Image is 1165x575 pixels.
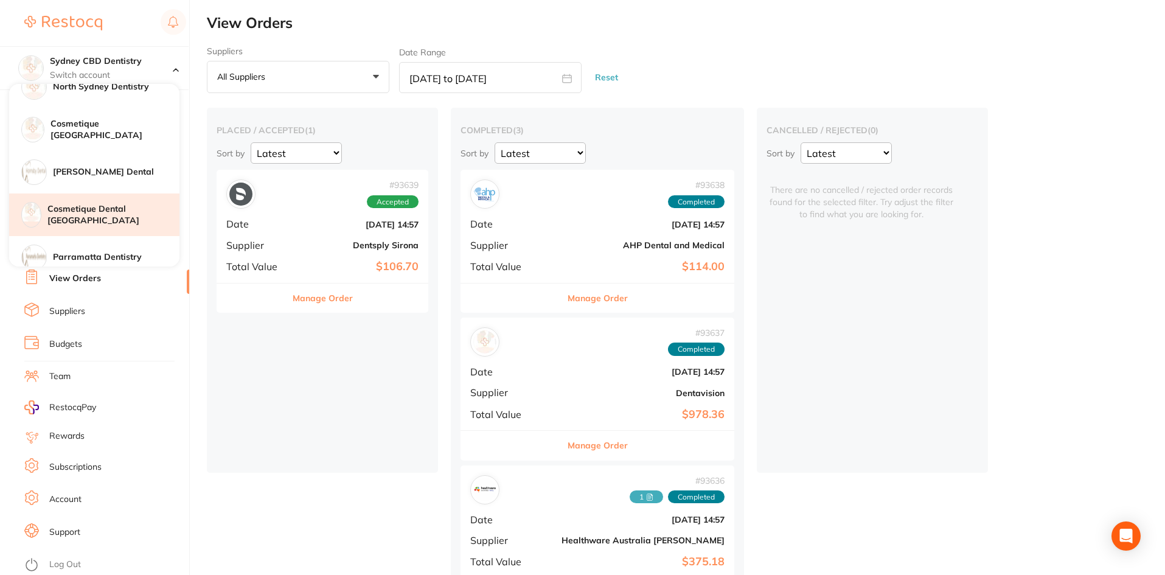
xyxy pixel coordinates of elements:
span: There are no cancelled / rejected order records found for the selected filter. Try adjust the fil... [767,170,956,220]
span: Total Value [226,261,287,272]
a: Restocq Logo [24,9,102,37]
img: Sydney CBD Dentistry [19,56,43,80]
h4: Sydney CBD Dentistry [50,55,173,68]
b: $106.70 [297,260,419,273]
span: Total Value [470,261,552,272]
img: Parramatta Dentistry [22,245,46,270]
span: Completed [668,195,725,209]
a: Team [49,371,71,383]
a: Suppliers [49,305,85,318]
a: Budgets [49,338,82,350]
p: Switch account [50,69,173,82]
img: Dentavision [473,330,496,354]
p: All suppliers [217,71,270,82]
div: Dentsply Sirona#93639AcceptedDate[DATE] 14:57SupplierDentsply SironaTotal Value$106.70Manage Order [217,170,428,313]
span: # 93637 [668,328,725,338]
img: Healthware Australia Ridley [473,478,496,501]
b: [DATE] 14:57 [562,515,725,524]
span: Date [226,218,287,229]
p: Sort by [217,148,245,159]
label: Suppliers [207,46,389,56]
span: Completed [668,490,725,504]
span: Supplier [470,535,552,546]
span: # 93638 [668,180,725,190]
button: Manage Order [568,284,628,313]
a: Log Out [49,559,81,571]
b: $375.18 [562,556,725,568]
button: All suppliers [207,61,389,94]
b: [DATE] 14:57 [562,367,725,377]
img: North Sydney Dentistry [22,75,46,99]
h4: [PERSON_NAME] Dental [53,166,179,178]
button: Log Out [24,556,186,575]
h2: cancelled / rejected ( 0 ) [767,125,978,136]
img: Dentsply Sirona [229,183,252,206]
span: RestocqPay [49,402,96,414]
a: Support [49,526,80,538]
a: Account [49,493,82,506]
img: Cosmetique Dental Bondi Junction [22,203,41,221]
img: Restocq Logo [24,16,102,30]
span: Completed [668,343,725,356]
b: Healthware Australia [PERSON_NAME] [562,535,725,545]
b: AHP Dental and Medical [562,240,725,250]
h4: Cosmetique [GEOGRAPHIC_DATA] [50,118,179,142]
h2: placed / accepted ( 1 ) [217,125,428,136]
label: Date Range [399,47,446,57]
span: Supplier [470,240,552,251]
b: [DATE] 14:57 [562,220,725,229]
img: Hornsby Dental [22,160,46,184]
button: Reset [591,61,622,94]
b: $114.00 [562,260,725,273]
a: Subscriptions [49,461,102,473]
img: RestocqPay [24,400,39,414]
button: Manage Order [568,431,628,460]
h2: View Orders [207,15,1165,32]
a: View Orders [49,273,101,285]
img: AHP Dental and Medical [473,183,496,206]
b: [DATE] 14:57 [297,220,419,229]
span: # 93636 [630,476,725,486]
p: Sort by [767,148,795,159]
span: Accepted [367,195,419,209]
img: Cosmetique Dental Mount Street [22,117,44,139]
h4: Parramatta Dentistry [53,251,179,263]
span: Total Value [470,556,552,567]
button: Manage Order [293,284,353,313]
span: Date [470,514,552,525]
a: Rewards [49,430,85,442]
input: Select date range [399,62,582,93]
b: $978.36 [562,408,725,421]
a: RestocqPay [24,400,96,414]
div: Open Intercom Messenger [1111,521,1141,551]
b: Dentavision [562,388,725,398]
span: Received [630,490,663,504]
h4: Cosmetique Dental [GEOGRAPHIC_DATA] [47,203,179,227]
b: Dentsply Sirona [297,240,419,250]
h4: North Sydney Dentistry [53,81,179,93]
span: Date [470,218,552,229]
span: Total Value [470,409,552,420]
span: Supplier [226,240,287,251]
h2: completed ( 3 ) [461,125,734,136]
p: Sort by [461,148,489,159]
span: Date [470,366,552,377]
span: Supplier [470,387,552,398]
span: # 93639 [367,180,419,190]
